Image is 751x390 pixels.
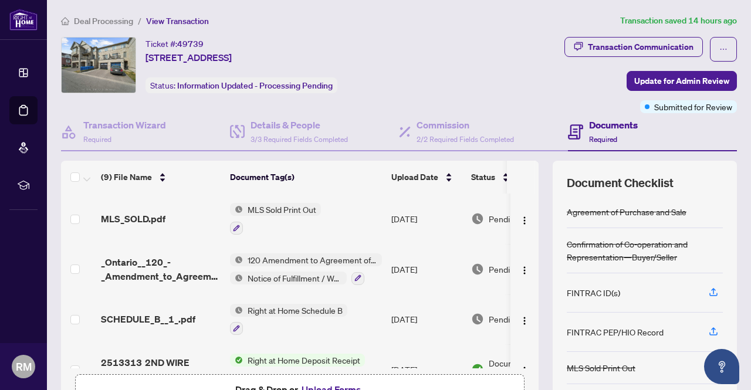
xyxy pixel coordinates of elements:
span: Upload Date [391,171,438,184]
span: Required [589,135,617,144]
td: [DATE] [387,244,466,294]
img: Status Icon [230,272,243,284]
span: Submitted for Review [654,100,732,113]
span: 2/2 Required Fields Completed [417,135,514,144]
h4: Commission [417,118,514,132]
span: _Ontario__120_-_Amendment_to_Agreement_of_Purchase_and_Sale__1___1_.pdf [101,255,221,283]
span: RM [16,358,32,375]
div: FINTRAC ID(s) [567,286,620,299]
h4: Transaction Wizard [83,118,166,132]
span: 120 Amendment to Agreement of Purchase and Sale [243,253,382,266]
th: (9) File Name [96,161,225,194]
span: Document Approved [489,357,561,382]
img: Logo [520,316,529,325]
button: Logo [515,260,534,279]
span: Right at Home Schedule B [243,304,347,317]
div: Ticket #: [146,37,204,50]
img: Document Status [471,313,484,325]
img: Document Status [471,263,484,276]
article: Transaction saved 14 hours ago [620,14,737,28]
img: Status Icon [230,304,243,317]
span: MLS_SOLD.pdf [101,212,165,226]
span: Deal Processing [74,16,133,26]
span: Update for Admin Review [634,72,729,90]
div: Transaction Communication [588,38,694,56]
img: Document Status [471,212,484,225]
h4: Documents [589,118,638,132]
span: Right at Home Deposit Receipt [243,354,365,367]
button: Update for Admin Review [627,71,737,91]
span: home [61,17,69,25]
button: Logo [515,209,534,228]
span: View Transaction [146,16,209,26]
div: FINTRAC PEP/HIO Record [567,325,664,338]
span: 2513313 2ND WIRE TRANSFER DEPOSIT RECEIPT.pdf [101,355,221,384]
span: Document Checklist [567,175,674,191]
div: Status: [146,77,337,93]
span: MLS Sold Print Out [243,203,321,216]
button: Status IconMLS Sold Print Out [230,203,321,235]
div: Confirmation of Co-operation and Representation—Buyer/Seller [567,238,723,263]
img: Logo [520,266,529,275]
span: Information Updated - Processing Pending [177,80,333,91]
img: Status Icon [230,354,243,367]
img: Document Status [471,363,484,376]
span: ellipsis [719,45,728,53]
img: Logo [520,366,529,375]
div: MLS Sold Print Out [567,361,635,374]
td: [DATE] [387,194,466,244]
span: Pending Review [489,212,547,225]
span: Status [471,171,495,184]
h4: Details & People [251,118,348,132]
span: (9) File Name [101,171,152,184]
span: 3/3 Required Fields Completed [251,135,348,144]
div: Agreement of Purchase and Sale [567,205,686,218]
span: Pending Review [489,263,547,276]
span: SCHEDULE_B__1_.pdf [101,312,195,326]
li: / [138,14,141,28]
span: Notice of Fulfillment / Waiver [243,272,347,284]
img: Logo [520,216,529,225]
img: logo [9,9,38,30]
span: Pending Review [489,313,547,325]
th: Upload Date [387,161,466,194]
td: [DATE] [387,294,466,345]
button: Status IconRight at Home Schedule B [230,304,347,335]
button: Logo [515,360,534,379]
button: Open asap [704,349,739,384]
img: Status Icon [230,203,243,216]
button: Status IconRight at Home Deposit Receipt [230,354,365,385]
img: IMG-E12335982_1.jpg [62,38,136,93]
img: Status Icon [230,253,243,266]
span: Required [83,135,111,144]
button: Logo [515,310,534,328]
button: Transaction Communication [564,37,703,57]
span: [STREET_ADDRESS] [146,50,232,65]
span: 49739 [177,39,204,49]
th: Status [466,161,566,194]
th: Document Tag(s) [225,161,387,194]
button: Status Icon120 Amendment to Agreement of Purchase and SaleStatus IconNotice of Fulfillment / Waiver [230,253,382,285]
